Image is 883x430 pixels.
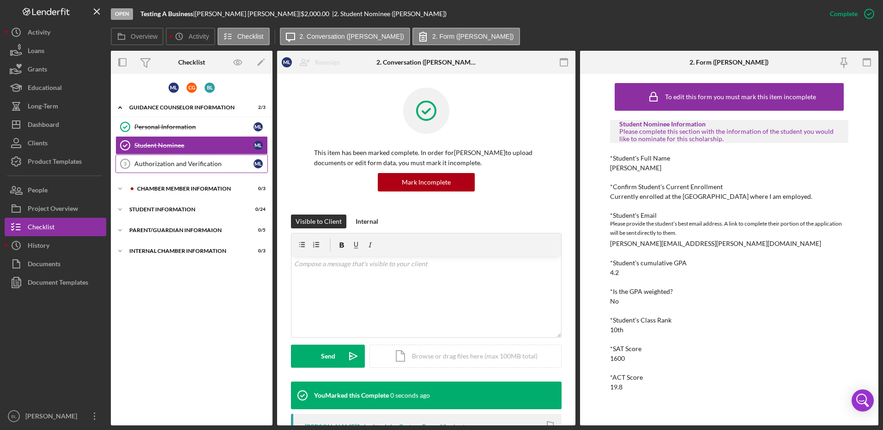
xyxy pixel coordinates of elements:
[111,28,163,45] button: Overview
[5,236,106,255] button: History
[169,83,179,93] div: M L
[137,186,242,191] div: Chamber Member Information
[5,78,106,97] button: Educational
[5,134,106,152] a: Clients
[5,115,106,134] button: Dashboard
[28,97,58,118] div: Long-Term
[5,199,106,218] button: Project Overview
[115,118,268,136] a: Personal InformationML
[610,288,849,295] div: *Is the GPA weighted?
[5,60,106,78] button: Grants
[5,97,106,115] button: Long-Term
[314,392,389,399] div: You Marked this Complete
[610,212,849,219] div: *Student's Email
[315,53,340,72] div: Reassign
[296,215,342,228] div: Visible to Client
[610,259,849,267] div: *Student’s cumulative GPA
[249,227,266,233] div: 0 / 5
[23,407,83,428] div: [PERSON_NAME]
[188,33,209,40] label: Activity
[356,215,378,228] div: Internal
[412,28,520,45] button: 2. Form ([PERSON_NAME])
[5,23,106,42] a: Activity
[301,10,332,18] div: $2,000.00
[129,248,242,254] div: Internal Chamber Information
[111,8,133,20] div: Open
[619,120,840,128] div: Student Nominee Information
[134,160,254,167] div: Authorization and Verification
[187,83,197,93] div: C G
[5,273,106,292] button: Document Templates
[28,218,54,239] div: Checklist
[610,383,623,391] div: 19.8
[254,159,263,168] div: M L
[249,248,266,254] div: 0 / 3
[610,155,849,162] div: *Student's Full Name
[351,215,383,228] button: Internal
[610,269,619,276] div: 4.2
[376,59,476,66] div: 2. Conversation ([PERSON_NAME])
[28,273,88,294] div: Document Templates
[5,218,106,236] button: Checklist
[5,42,106,60] a: Loans
[5,255,106,273] button: Documents
[254,141,263,150] div: M L
[11,414,17,419] text: BL
[610,193,812,200] div: Currently enrolled at the [GEOGRAPHIC_DATA] where I am employed.
[28,134,48,155] div: Clients
[402,173,451,191] div: Mark Incomplete
[610,298,619,305] div: No
[28,199,78,220] div: Project Overview
[282,57,292,67] div: M L
[249,186,266,191] div: 0 / 3
[610,219,849,238] div: Please provide the student’s best email address. A link to complete their portion of the applicat...
[821,5,878,23] button: Complete
[28,236,49,257] div: History
[610,374,849,381] div: *ACT Score
[665,93,816,101] div: To edit this form you must mark this item incomplete
[140,10,193,18] b: Testing A Business
[140,10,195,18] div: |
[28,181,48,202] div: People
[378,173,475,191] button: Mark Incomplete
[28,23,50,44] div: Activity
[237,33,264,40] label: Checklist
[129,105,242,110] div: Guidance Counselor Information
[129,227,242,233] div: Parent/Guardian Informaion
[115,136,268,155] a: Student NomineeML
[610,240,821,247] div: [PERSON_NAME][EMAIL_ADDRESS][PERSON_NAME][DOMAIN_NAME]
[332,10,447,18] div: | 2. Student Nominee ([PERSON_NAME])
[280,28,410,45] button: 2. Conversation ([PERSON_NAME])
[291,345,365,368] button: Send
[5,181,106,199] button: People
[314,148,538,168] p: This item has been marked complete. In order for [PERSON_NAME] to upload documents or edit form d...
[28,78,62,99] div: Educational
[249,105,266,110] div: 2 / 3
[178,59,205,66] div: Checklist
[134,142,254,149] div: Student Nominee
[432,33,514,40] label: 2. Form ([PERSON_NAME])
[28,255,60,275] div: Documents
[300,33,404,40] label: 2. Conversation ([PERSON_NAME])
[195,10,301,18] div: [PERSON_NAME] [PERSON_NAME] |
[5,152,106,171] button: Product Templates
[28,115,59,136] div: Dashboard
[610,317,849,324] div: *Student’s Class Rank
[28,60,47,81] div: Grants
[610,345,849,352] div: *SAT Score
[28,152,82,173] div: Product Templates
[277,53,349,72] button: MLReassign
[830,5,858,23] div: Complete
[852,389,874,412] div: Open Intercom Messenger
[115,155,268,173] a: 3Authorization and VerificationML
[619,128,840,143] div: Please complete this section with the information of the student you would like to nominate for t...
[249,207,266,212] div: 0 / 24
